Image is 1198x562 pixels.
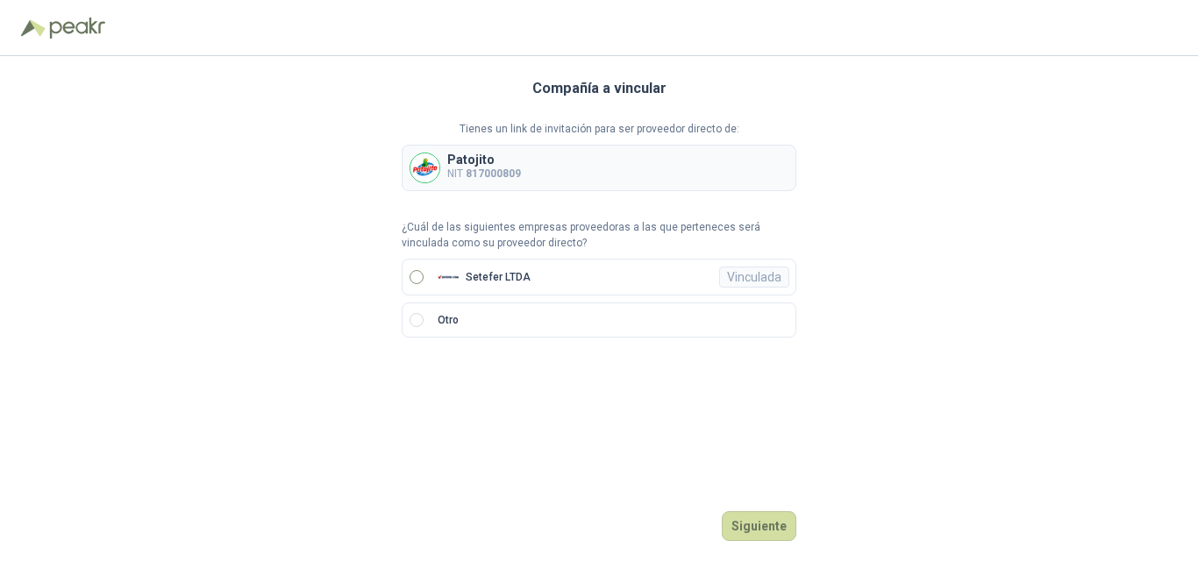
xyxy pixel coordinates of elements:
[466,167,521,180] b: 817000809
[447,153,521,166] p: Patojito
[532,77,667,100] h3: Compañía a vincular
[722,511,796,541] button: Siguiente
[438,312,459,329] p: Otro
[402,219,796,253] p: ¿Cuál de las siguientes empresas proveedoras a las que perteneces será vinculada como su proveedo...
[447,166,521,182] p: NIT
[49,18,105,39] img: Peakr
[21,19,46,37] img: Logo
[438,267,459,288] img: Company Logo
[719,267,789,288] div: Vinculada
[410,153,439,182] img: Company Logo
[466,272,531,282] p: Setefer LTDA
[402,121,796,138] p: Tienes un link de invitación para ser proveedor directo de:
